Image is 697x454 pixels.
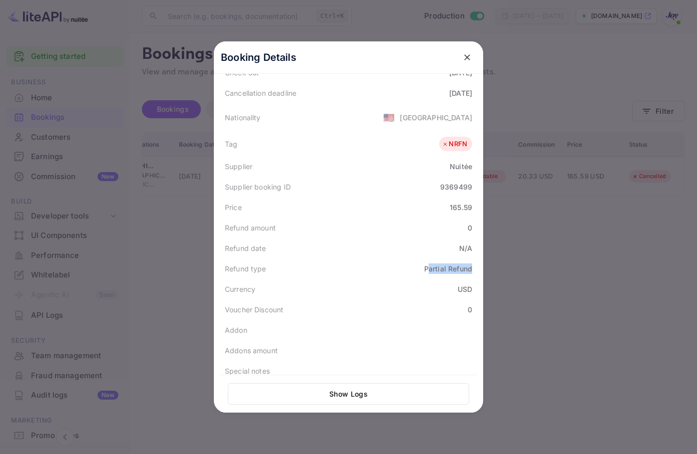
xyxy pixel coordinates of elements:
div: Nationality [225,112,261,123]
div: Refund type [225,263,266,274]
div: Nuitée [450,161,472,172]
button: close [458,48,476,66]
div: 9369499 [440,182,472,192]
div: Price [225,202,242,213]
p: Booking Details [221,50,296,65]
div: Addons amount [225,345,278,356]
span: United States [383,108,395,126]
div: Supplier booking ID [225,182,291,192]
div: Partial Refund [424,263,472,274]
div: Supplier [225,161,252,172]
div: 165.59 [450,202,472,213]
div: Refund amount [225,223,276,233]
div: N/A [459,243,472,253]
button: Show Logs [228,383,469,405]
div: [GEOGRAPHIC_DATA] [400,112,472,123]
div: NRFN [442,139,467,149]
div: [DATE] [449,88,472,98]
div: USD [458,284,472,294]
div: Addon [225,325,247,335]
div: 0 [468,223,472,233]
div: Currency [225,284,255,294]
div: Refund date [225,243,266,253]
div: Cancellation deadline [225,88,296,98]
div: Voucher Discount [225,304,283,315]
div: 0 [468,304,472,315]
div: Special notes [225,366,270,376]
div: Tag [225,139,237,149]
